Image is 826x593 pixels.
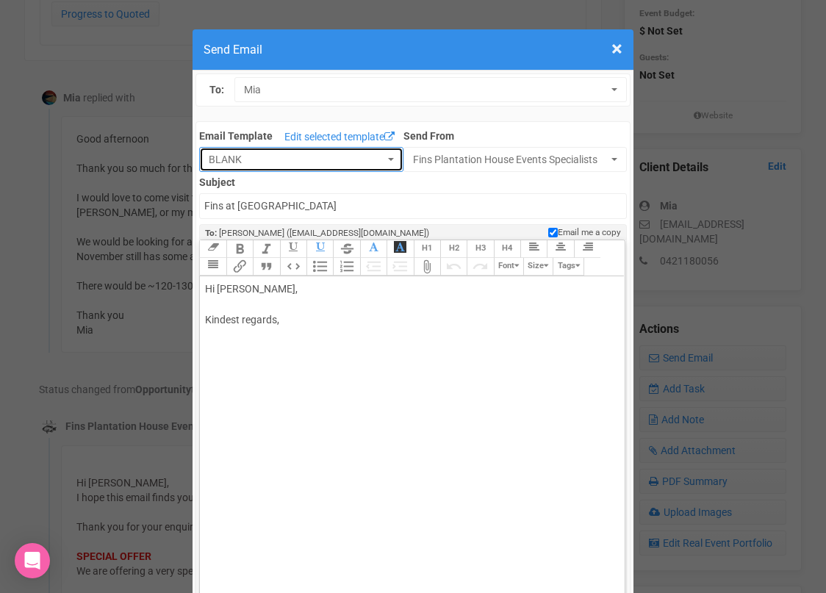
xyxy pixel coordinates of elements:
[494,258,523,276] button: Font
[553,258,584,276] button: Tags
[475,243,486,253] span: H3
[494,240,520,258] button: Heading 4
[253,258,279,276] button: Quote
[226,258,253,276] button: Link
[440,258,467,276] button: Undo
[15,543,50,578] div: Open Intercom Messenger
[219,228,429,238] span: [PERSON_NAME] ([EMAIL_ADDRESS][DOMAIN_NAME])
[306,240,333,258] button: Underline Colour
[403,126,627,143] label: Send From
[387,258,413,276] button: Increase Level
[199,240,226,258] button: Clear Formatting at cursor
[209,152,384,167] span: BLANK
[209,82,224,98] label: To:
[387,240,413,258] button: Font Background
[413,152,608,167] span: Fins Plantation House Events Specialists
[360,258,387,276] button: Decrease Level
[244,82,607,97] span: Mia
[611,37,622,61] span: ×
[333,240,359,258] button: Strikethrough
[523,258,553,276] button: Size
[520,240,547,258] button: Align Left
[280,240,306,258] button: Underline
[422,243,432,253] span: H1
[414,258,440,276] button: Attach Files
[199,172,626,190] label: Subject
[253,240,279,258] button: Italic
[204,40,622,59] h4: Send Email
[502,243,512,253] span: H4
[467,258,493,276] button: Redo
[205,281,614,359] div: Hi [PERSON_NAME], Kindest regards,
[558,226,621,239] span: Email me a copy
[199,129,273,143] label: Email Template
[199,258,226,276] button: Align Justified
[414,240,440,258] button: Heading 1
[281,129,398,147] a: Edit selected template
[449,243,459,253] span: H2
[574,240,600,258] button: Align Right
[360,240,387,258] button: Font Colour
[205,228,217,238] strong: To:
[306,258,333,276] button: Bullets
[467,240,493,258] button: Heading 3
[547,240,573,258] button: Align Center
[226,240,253,258] button: Bold
[440,240,467,258] button: Heading 2
[333,258,359,276] button: Numbers
[280,258,306,276] button: Code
